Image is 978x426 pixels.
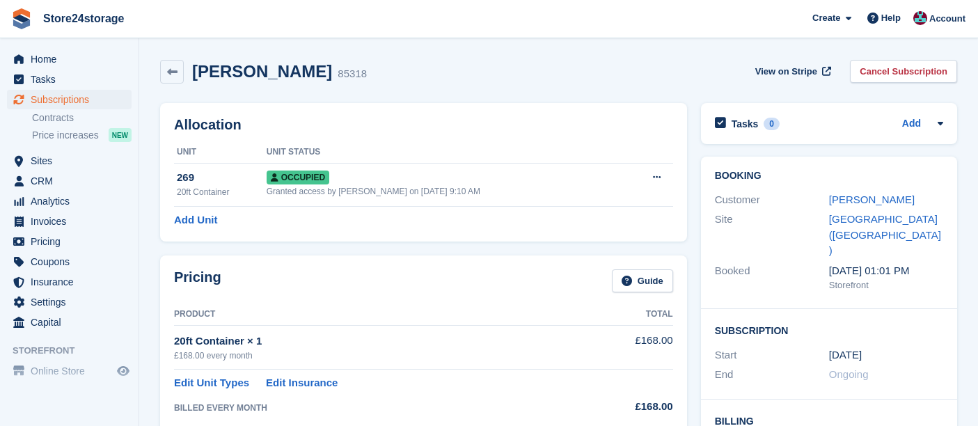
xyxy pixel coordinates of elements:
div: Storefront [829,278,943,292]
h2: Booking [715,171,943,182]
span: Analytics [31,191,114,211]
div: End [715,367,829,383]
span: Invoices [31,212,114,231]
span: Coupons [31,252,114,271]
a: menu [7,70,132,89]
span: Account [929,12,965,26]
time: 2025-05-12 00:00:00 UTC [829,347,862,363]
span: Create [812,11,840,25]
a: menu [7,90,132,109]
a: Contracts [32,111,132,125]
span: Occupied [267,171,329,184]
span: Price increases [32,129,99,142]
span: Settings [31,292,114,312]
div: 20ft Container × 1 [174,333,579,349]
th: Unit Status [267,141,624,164]
div: [DATE] 01:01 PM [829,263,943,279]
div: Site [715,212,829,259]
a: menu [7,191,132,211]
span: Online Store [31,361,114,381]
div: NEW [109,128,132,142]
span: Pricing [31,232,114,251]
span: Home [31,49,114,69]
img: stora-icon-8386f47178a22dfd0bd8f6a31ec36ba5ce8667c1dd55bd0f319d3a0aa187defe.svg [11,8,32,29]
h2: Pricing [174,269,221,292]
span: Ongoing [829,368,869,380]
th: Unit [174,141,267,164]
a: menu [7,272,132,292]
div: BILLED EVERY MONTH [174,402,579,414]
a: menu [7,171,132,191]
a: Price increases NEW [32,127,132,143]
a: menu [7,212,132,231]
a: [PERSON_NAME] [829,194,915,205]
h2: [PERSON_NAME] [192,62,332,81]
div: Start [715,347,829,363]
a: menu [7,151,132,171]
span: Storefront [13,344,139,358]
a: Cancel Subscription [850,60,957,83]
th: Total [579,303,672,326]
div: Booked [715,263,829,292]
h2: Allocation [174,117,673,133]
div: 20ft Container [177,186,267,198]
div: £168.00 every month [174,349,579,362]
div: Granted access by [PERSON_NAME] on [DATE] 9:10 AM [267,185,624,198]
span: Tasks [31,70,114,89]
a: View on Stripe [750,60,834,83]
h2: Subscription [715,323,943,337]
th: Product [174,303,579,326]
div: 85318 [338,66,367,82]
div: £168.00 [579,399,672,415]
span: Help [881,11,901,25]
div: 0 [764,118,780,130]
a: menu [7,49,132,69]
a: menu [7,313,132,332]
a: Store24storage [38,7,130,30]
span: Sites [31,151,114,171]
span: Insurance [31,272,114,292]
a: menu [7,292,132,312]
a: Add Unit [174,212,217,228]
a: [GEOGRAPHIC_DATA] ([GEOGRAPHIC_DATA]) [829,213,941,256]
a: Guide [612,269,673,292]
a: menu [7,232,132,251]
h2: Tasks [732,118,759,130]
span: Capital [31,313,114,332]
div: Customer [715,192,829,208]
a: Add [902,116,921,132]
img: George [913,11,927,25]
a: Edit Insurance [266,375,338,391]
td: £168.00 [579,325,672,369]
div: 269 [177,170,267,186]
a: Edit Unit Types [174,375,249,391]
a: Preview store [115,363,132,379]
a: menu [7,361,132,381]
span: View on Stripe [755,65,817,79]
span: Subscriptions [31,90,114,109]
a: menu [7,252,132,271]
span: CRM [31,171,114,191]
